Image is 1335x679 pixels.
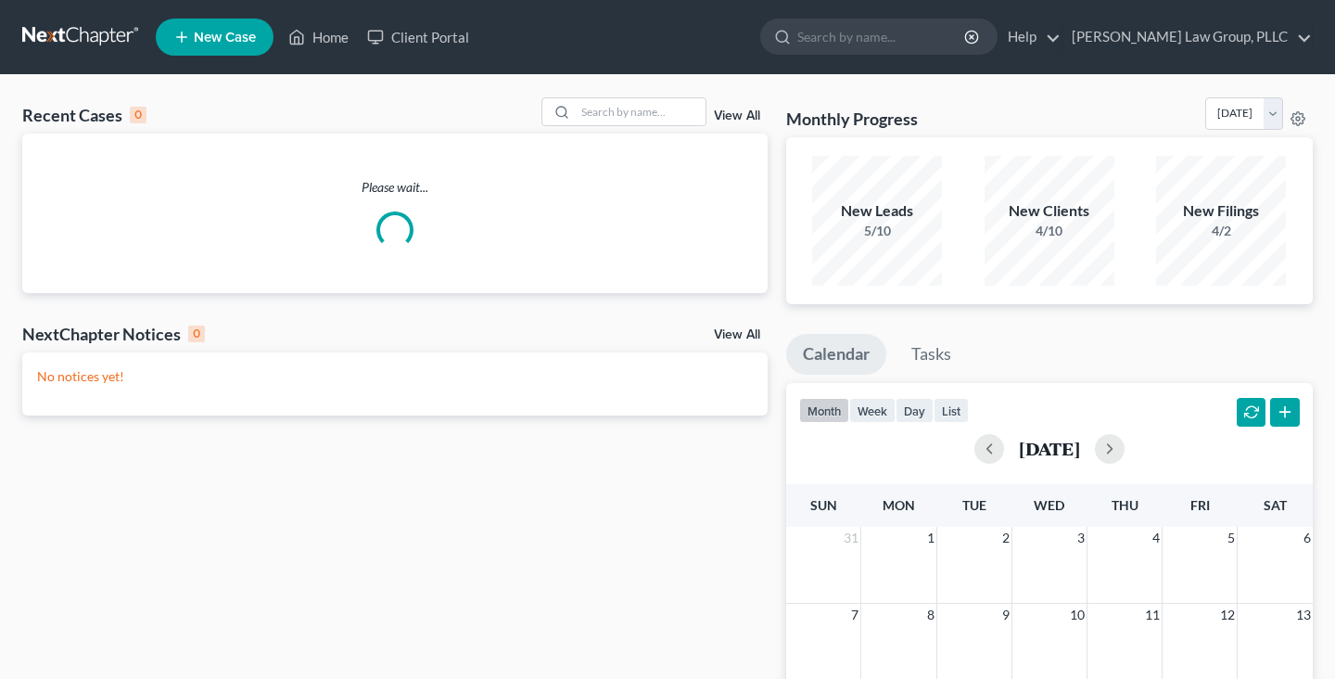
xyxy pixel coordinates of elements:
a: Calendar [786,334,886,375]
a: Home [279,20,358,54]
span: New Case [194,31,256,45]
a: View All [714,328,760,341]
button: month [799,398,849,423]
a: [PERSON_NAME] Law Group, PLLC [1062,20,1312,54]
span: 4 [1151,527,1162,549]
h2: [DATE] [1019,439,1080,458]
div: 0 [130,107,146,123]
input: Search by name... [797,19,967,54]
span: 13 [1294,604,1313,626]
button: day [896,398,934,423]
span: 7 [849,604,860,626]
span: Sun [810,497,837,513]
div: Recent Cases [22,104,146,126]
a: View All [714,109,760,122]
h3: Monthly Progress [786,108,918,130]
span: 8 [925,604,936,626]
span: Thu [1112,497,1138,513]
div: 4/10 [985,222,1114,240]
span: 12 [1218,604,1237,626]
div: NextChapter Notices [22,323,205,345]
a: Client Portal [358,20,478,54]
span: 31 [842,527,860,549]
a: Tasks [895,334,968,375]
a: Help [998,20,1061,54]
button: list [934,398,969,423]
div: 5/10 [812,222,942,240]
span: 9 [1000,604,1011,626]
span: Fri [1190,497,1210,513]
span: 3 [1075,527,1087,549]
span: Sat [1264,497,1287,513]
span: Mon [883,497,915,513]
span: 6 [1302,527,1313,549]
span: 2 [1000,527,1011,549]
button: week [849,398,896,423]
div: New Clients [985,200,1114,222]
div: New Filings [1156,200,1286,222]
input: Search by name... [576,98,706,125]
p: No notices yet! [37,367,753,386]
span: 11 [1143,604,1162,626]
span: 1 [925,527,936,549]
p: Please wait... [22,178,768,197]
div: 0 [188,326,205,342]
span: Wed [1034,497,1064,513]
span: 10 [1068,604,1087,626]
div: 4/2 [1156,222,1286,240]
span: 5 [1226,527,1237,549]
div: New Leads [812,200,942,222]
span: Tue [962,497,986,513]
